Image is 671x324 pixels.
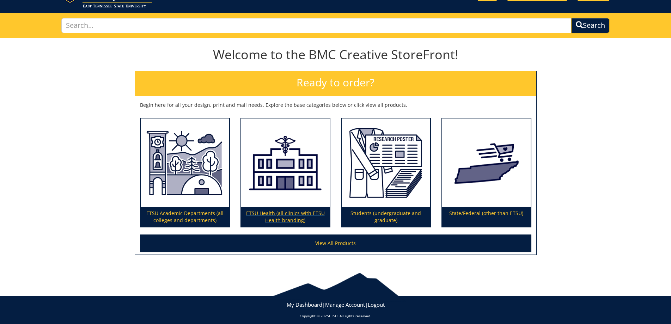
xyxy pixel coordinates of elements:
h1: Welcome to the BMC Creative StoreFront! [135,48,537,62]
img: ETSU Health (all clinics with ETSU Health branding) [241,118,330,207]
a: State/Federal (other than ETSU) [442,118,531,227]
a: Students (undergraduate and graduate) [342,118,430,227]
img: State/Federal (other than ETSU) [442,118,531,207]
a: Manage Account [325,301,365,308]
img: ETSU Academic Departments (all colleges and departments) [141,118,229,207]
a: ETSU Health (all clinics with ETSU Health branding) [241,118,330,227]
p: ETSU Academic Departments (all colleges and departments) [141,207,229,227]
a: View All Products [140,234,531,252]
img: Students (undergraduate and graduate) [342,118,430,207]
a: My Dashboard [287,301,322,308]
p: Begin here for all your design, print and mail needs. Explore the base categories below or click ... [140,102,531,109]
p: Students (undergraduate and graduate) [342,207,430,227]
a: ETSU Academic Departments (all colleges and departments) [141,118,229,227]
a: ETSU [329,313,337,318]
input: Search... [61,18,572,33]
a: Logout [368,301,385,308]
p: ETSU Health (all clinics with ETSU Health branding) [241,207,330,227]
h2: Ready to order? [135,71,536,96]
button: Search [571,18,610,33]
p: State/Federal (other than ETSU) [442,207,531,227]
